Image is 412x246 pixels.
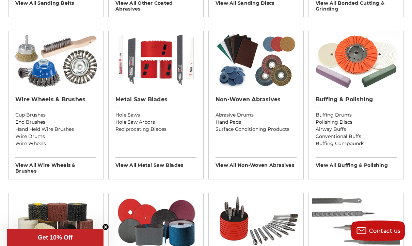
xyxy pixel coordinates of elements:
[216,157,297,168] h3: View All non-woven abrasives
[15,140,96,147] a: Wire Wheels
[115,119,196,126] a: Hole Saw Arbors
[216,96,297,103] h2: Non-woven Abrasives
[212,31,300,89] img: Non-woven Abrasives
[38,234,73,241] span: Get 10% Off
[216,126,297,133] a: Surface Conditioning Products
[316,96,397,103] h2: Buffing & Polishing
[316,119,397,126] a: Polishing Discs
[351,221,405,241] button: Contact us
[12,31,100,89] img: Wire Wheels & Brushes
[115,157,196,168] h3: View All metal saw blades
[216,111,297,119] a: Abrasive Drums
[15,96,96,103] h2: Wire Wheels & Brushes
[115,96,196,103] h2: Metal Saw Blades
[316,140,397,147] a: Buffing Compounds
[112,31,200,89] img: Metal Saw Blades
[115,126,196,133] a: Reciprocating Blades
[7,229,104,246] div: Get 10% OffClose teaser
[369,228,401,234] span: Contact us
[15,111,96,119] a: Cup Brushes
[216,119,297,126] a: Hand Pads
[316,133,397,140] a: Conventional Buffs
[316,126,397,133] a: Airway Buffs
[316,111,397,119] a: Buffing Drums
[102,224,109,230] button: Close teaser
[15,157,96,174] h3: View All wire wheels & brushes
[115,111,196,119] a: Hole Saws
[15,133,96,140] a: Wire Drums
[15,119,96,126] a: End Brushes
[312,31,400,89] img: Buffing & Polishing
[15,126,96,133] a: Hand Held Wire Brushes
[316,157,397,168] h3: View All buffing & polishing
